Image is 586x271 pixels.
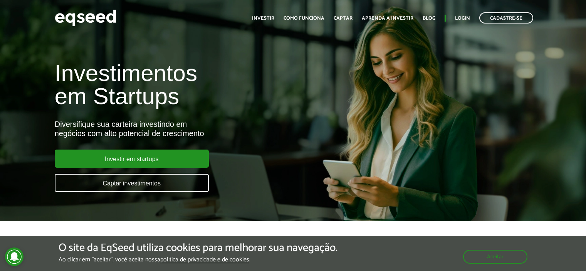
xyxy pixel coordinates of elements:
[55,8,116,28] img: EqSeed
[55,174,209,192] a: Captar investimentos
[59,256,337,263] p: Ao clicar em "aceitar", você aceita nossa .
[479,12,533,24] a: Cadastre-se
[55,150,209,168] a: Investir em startups
[463,250,527,264] button: Aceitar
[252,16,274,21] a: Investir
[55,62,336,108] h1: Investimentos em Startups
[59,242,337,254] h5: O site da EqSeed utiliza cookies para melhorar sua navegação.
[160,257,249,263] a: política de privacidade e de cookies
[455,16,470,21] a: Login
[55,120,336,138] div: Diversifique sua carteira investindo em negócios com alto potencial de crescimento
[362,16,413,21] a: Aprenda a investir
[334,16,353,21] a: Captar
[284,16,324,21] a: Como funciona
[423,16,435,21] a: Blog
